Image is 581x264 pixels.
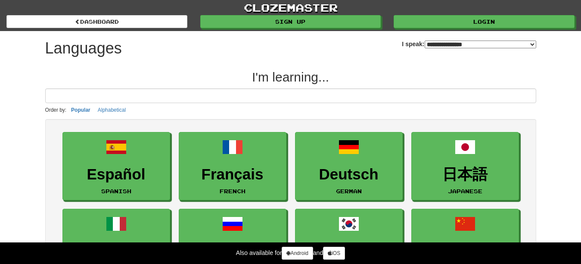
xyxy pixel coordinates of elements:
[68,105,93,115] button: Popular
[425,41,536,48] select: I speak:
[62,132,170,201] a: EspañolSpanish
[179,132,286,201] a: FrançaisFrench
[448,188,482,194] small: Japanese
[6,15,187,28] a: dashboard
[411,132,519,201] a: 日本語Japanese
[323,247,345,260] a: iOS
[220,188,245,194] small: French
[336,188,362,194] small: German
[200,15,381,28] a: Sign up
[183,166,282,183] h3: Français
[45,70,536,84] h2: I'm learning...
[416,166,514,183] h3: 日本語
[300,166,398,183] h3: Deutsch
[95,105,128,115] button: Alphabetical
[45,107,67,113] small: Order by:
[45,40,122,57] h1: Languages
[101,188,131,194] small: Spanish
[394,15,575,28] a: Login
[402,40,536,48] label: I speak:
[295,132,403,201] a: DeutschGerman
[67,166,165,183] h3: Español
[282,247,313,260] a: Android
